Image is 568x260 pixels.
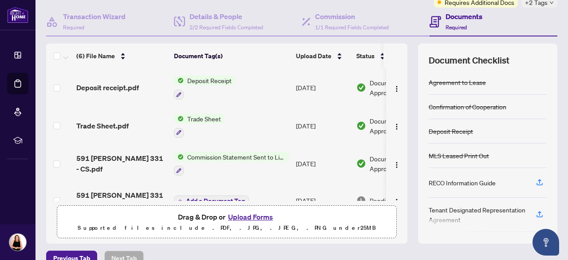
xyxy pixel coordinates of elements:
td: [DATE] [292,68,353,107]
span: down [549,0,554,5]
button: Logo [390,193,404,208]
button: Add a Document Tag [174,196,249,206]
th: Status [353,44,428,68]
div: MLS Leased Print Out [429,151,489,160]
span: Deposit receipt.pdf [76,82,139,93]
button: Status IconTrade Sheet [174,114,225,138]
span: Document Checklist [429,54,509,67]
img: Logo [393,123,400,130]
span: plus [178,199,182,203]
span: 1/1 Required Fields Completed [315,24,389,31]
img: logo [7,7,28,23]
div: Tenant Designated Representation Agreement [429,205,525,224]
span: Commission Statement Sent to Listing Brokerage [184,152,289,162]
button: Logo [390,156,404,171]
span: Upload Date [296,51,331,61]
span: Deposit Receipt [184,76,235,85]
h4: Commission [315,11,389,22]
h4: Documents [446,11,482,22]
p: Supported files include .PDF, .JPG, .JPEG, .PNG under 25 MB [63,223,391,233]
img: Status Icon [174,76,184,85]
td: [DATE] [292,145,353,183]
span: Document Approved [370,116,425,136]
button: Status IconDeposit Receipt [174,76,235,100]
th: Upload Date [292,44,353,68]
span: Status [356,51,375,61]
span: Add a Document Tag [186,198,245,204]
img: Logo [393,198,400,205]
span: 2/2 Required Fields Completed [189,24,263,31]
div: Agreement to Lease [429,77,486,87]
span: Trade Sheet [184,114,225,124]
img: Document Status [356,121,366,131]
img: Logo [393,161,400,168]
span: (6) File Name [76,51,115,61]
img: Profile Icon [9,234,26,251]
img: Document Status [356,159,366,168]
span: Pending Review [370,196,414,205]
div: Deposit Receipt [429,126,473,136]
img: Document Status [356,196,366,205]
h4: Transaction Wizard [63,11,126,22]
span: Document Approved [370,154,425,173]
button: Logo [390,80,404,95]
span: Drag & Drop or [178,211,276,223]
img: Logo [393,85,400,92]
td: [DATE] [292,183,353,218]
img: Status Icon [174,152,184,162]
button: Status IconCommission Statement Sent to Listing Brokerage [174,152,289,176]
span: 591 [PERSON_NAME] 331 - TS - Agent to Review.pdf [76,190,167,211]
img: Document Status [356,83,366,92]
button: Upload Forms [225,211,276,223]
span: Required [446,24,467,31]
span: Required [63,24,84,31]
span: Trade Sheet.pdf [76,120,129,131]
button: Open asap [532,229,559,256]
button: Add a Document Tag [174,195,249,206]
h4: Details & People [189,11,263,22]
span: Drag & Drop orUpload FormsSupported files include .PDF, .JPG, .JPEG, .PNG under25MB [57,206,396,239]
div: Confirmation of Cooperation [429,102,506,112]
div: RECO Information Guide [429,178,496,188]
th: Document Tag(s) [170,44,292,68]
button: Logo [390,119,404,133]
img: Status Icon [174,114,184,124]
span: 591 [PERSON_NAME] 331 - CS.pdf [76,153,167,174]
span: Document Approved [370,78,425,97]
th: (6) File Name [73,44,170,68]
td: [DATE] [292,107,353,145]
